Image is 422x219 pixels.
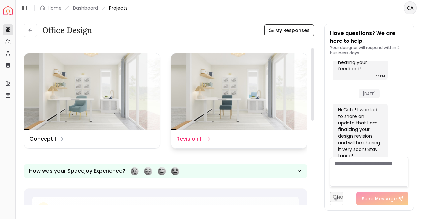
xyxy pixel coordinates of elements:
button: My Responses [264,24,314,36]
dd: Revision 1 [176,135,201,143]
dd: Concept 1 [29,135,56,143]
p: How was your Spacejoy Experience? [29,167,125,175]
button: CA [404,1,417,14]
span: Projects [109,5,128,11]
img: Revision 1 [171,53,307,130]
a: Home [48,5,62,11]
img: Concept 1 [24,53,160,130]
span: CA [404,2,416,14]
a: Dashboard [73,5,98,11]
img: Spacejoy Logo [3,6,13,15]
div: Hi Cate! I wanted to share an update that I am finalizing your design revision and will be sharin... [338,106,381,159]
button: How was your Spacejoy Experience?Feeling terribleFeeling badFeeling goodFeeling awesome [24,164,307,178]
a: Concept 1Concept 1 [24,53,160,149]
a: Revision 1Revision 1 [171,53,307,149]
h5: Need Help with Your Design? [53,204,139,213]
p: Your designer will respond within 2 business days. [330,45,408,56]
nav: breadcrumb [40,5,128,11]
div: 10:57 PM [371,73,385,79]
a: Spacejoy [3,6,13,15]
span: My Responses [275,27,310,34]
h3: Office Design [42,25,92,36]
p: Have questions? We are here to help. [330,29,408,45]
span: [DATE] [359,89,380,98]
